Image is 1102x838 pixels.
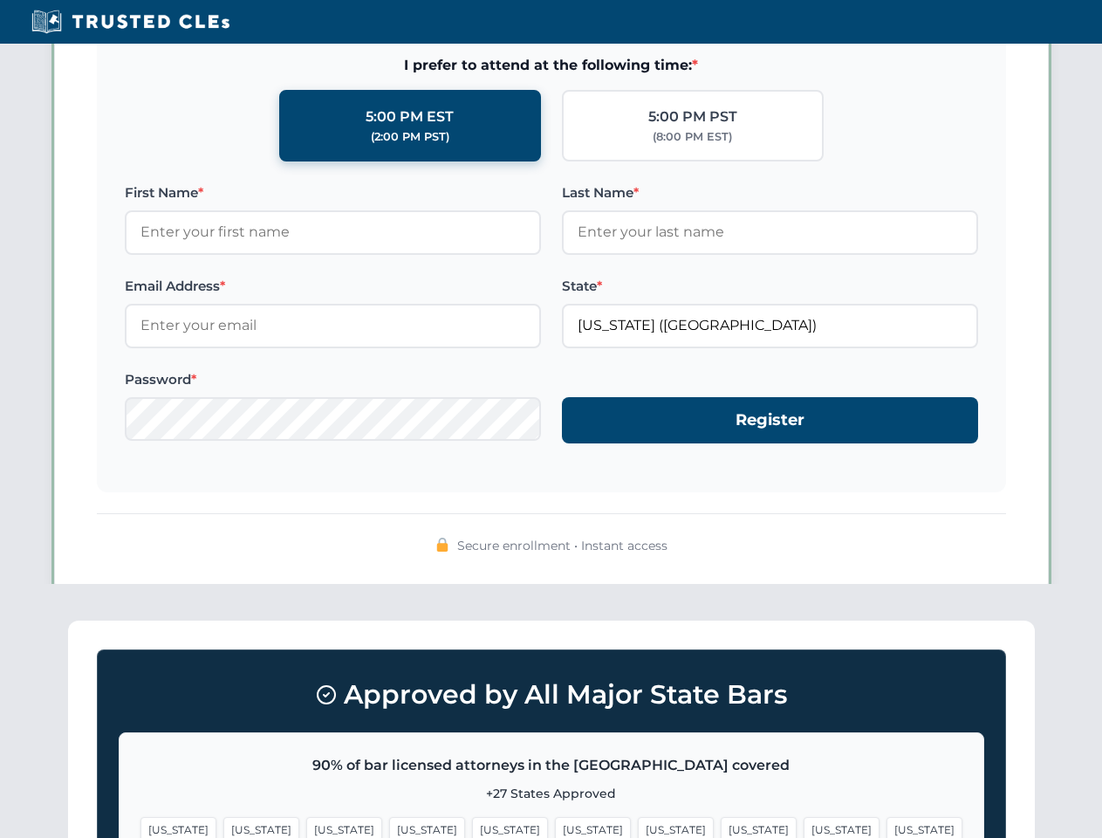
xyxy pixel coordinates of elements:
[653,128,732,146] div: (8:00 PM EST)
[125,54,978,77] span: I prefer to attend at the following time:
[125,210,541,254] input: Enter your first name
[457,536,667,555] span: Secure enrollment • Instant access
[562,397,978,443] button: Register
[366,106,454,128] div: 5:00 PM EST
[140,754,962,777] p: 90% of bar licensed attorneys in the [GEOGRAPHIC_DATA] covered
[119,671,984,718] h3: Approved by All Major State Bars
[371,128,449,146] div: (2:00 PM PST)
[26,9,235,35] img: Trusted CLEs
[435,538,449,552] img: 🔒
[140,784,962,803] p: +27 States Approved
[562,182,978,203] label: Last Name
[562,276,978,297] label: State
[125,182,541,203] label: First Name
[562,210,978,254] input: Enter your last name
[125,369,541,390] label: Password
[648,106,737,128] div: 5:00 PM PST
[562,304,978,347] input: Florida (FL)
[125,304,541,347] input: Enter your email
[125,276,541,297] label: Email Address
